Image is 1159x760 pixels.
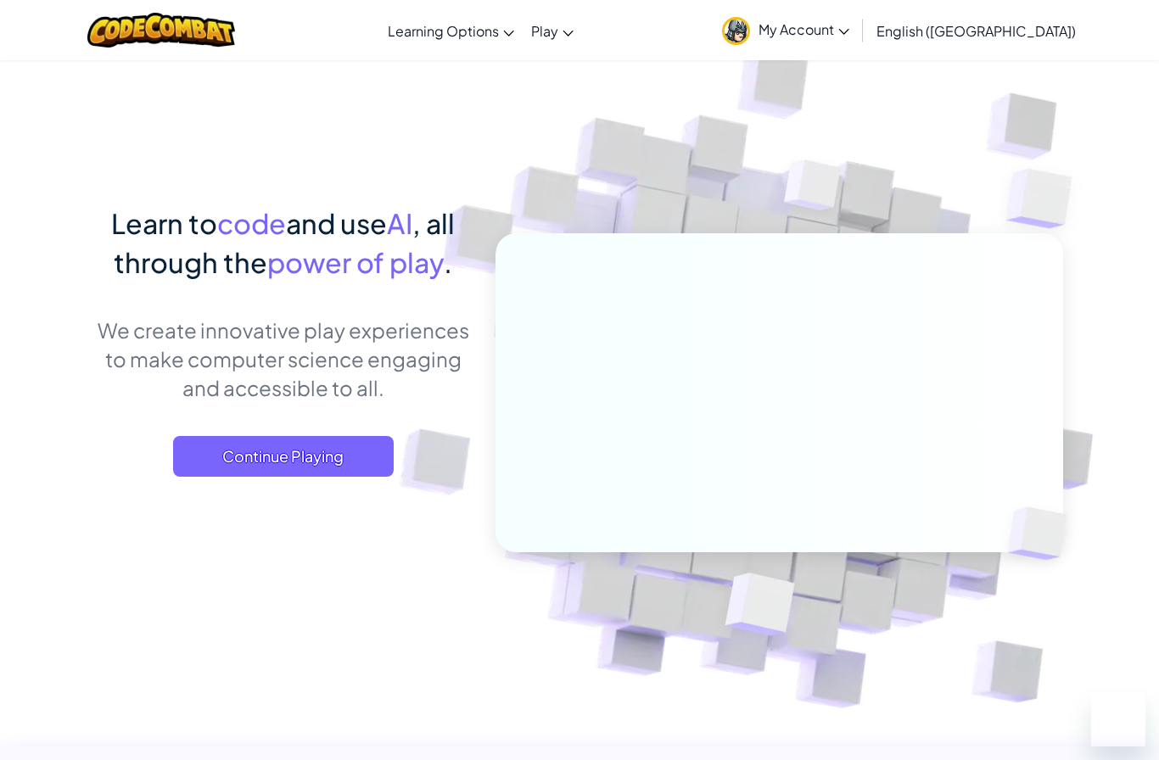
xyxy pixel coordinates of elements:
span: Learning Options [388,22,499,40]
img: CodeCombat logo [87,13,236,47]
a: My Account [714,3,858,57]
span: power of play [267,245,444,279]
img: Overlap cubes [753,126,875,253]
span: . [444,245,452,279]
span: Play [531,22,558,40]
img: Overlap cubes [972,127,1119,271]
a: English ([GEOGRAPHIC_DATA]) [868,8,1084,53]
p: We create innovative play experiences to make computer science engaging and accessible to all. [96,316,470,402]
span: AI [387,206,412,240]
span: code [217,206,286,240]
span: and use [286,206,387,240]
a: Play [523,8,582,53]
span: My Account [759,20,849,38]
img: Overlap cubes [980,472,1107,595]
span: English ([GEOGRAPHIC_DATA]) [876,22,1076,40]
iframe: Button to launch messaging window [1091,692,1145,746]
a: Learning Options [379,8,523,53]
a: Continue Playing [173,436,394,477]
span: Learn to [111,206,217,240]
img: avatar [722,17,750,45]
img: Overlap cubes [684,537,836,678]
